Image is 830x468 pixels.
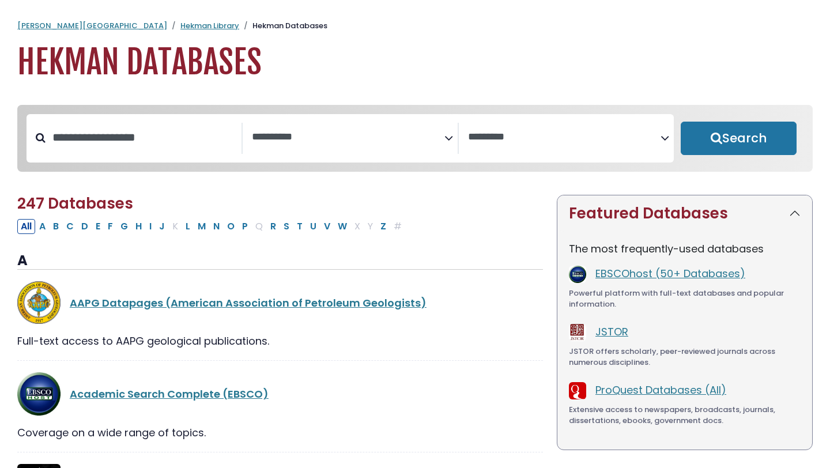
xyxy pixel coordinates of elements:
button: Filter Results R [267,219,280,234]
div: Coverage on a wide range of topics. [17,425,543,440]
a: EBSCOhost (50+ Databases) [595,266,745,281]
button: Filter Results B [50,219,62,234]
div: Full-text access to AAPG geological publications. [17,333,543,349]
h1: Hekman Databases [17,43,813,82]
a: JSTOR [595,324,628,339]
button: Filter Results M [194,219,209,234]
button: Filter Results L [182,219,194,234]
button: Featured Databases [557,195,812,232]
textarea: Search [468,131,661,144]
div: JSTOR offers scholarly, peer-reviewed journals across numerous disciplines. [569,346,801,368]
button: Filter Results H [132,219,145,234]
button: Filter Results T [293,219,306,234]
textarea: Search [252,131,444,144]
button: Filter Results D [78,219,92,234]
button: Filter Results Z [377,219,390,234]
button: Filter Results N [210,219,223,234]
a: AAPG Datapages (American Association of Petroleum Geologists) [70,296,427,310]
button: Filter Results W [334,219,350,234]
a: Hekman Library [180,20,239,31]
button: Filter Results C [63,219,77,234]
button: All [17,219,35,234]
a: [PERSON_NAME][GEOGRAPHIC_DATA] [17,20,167,31]
div: Powerful platform with full-text databases and popular information. [569,288,801,310]
li: Hekman Databases [239,20,327,32]
button: Filter Results O [224,219,238,234]
nav: breadcrumb [17,20,813,32]
button: Filter Results I [146,219,155,234]
div: Extensive access to newspapers, broadcasts, journals, dissertations, ebooks, government docs. [569,404,801,427]
h3: A [17,252,543,270]
input: Search database by title or keyword [46,128,242,147]
button: Filter Results P [239,219,251,234]
p: The most frequently-used databases [569,241,801,256]
button: Filter Results F [104,219,116,234]
button: Filter Results S [280,219,293,234]
span: 247 Databases [17,193,133,214]
button: Filter Results G [117,219,131,234]
a: Academic Search Complete (EBSCO) [70,387,269,401]
nav: Search filters [17,105,813,172]
button: Filter Results U [307,219,320,234]
button: Filter Results E [92,219,104,234]
button: Filter Results A [36,219,49,234]
a: ProQuest Databases (All) [595,383,726,397]
button: Filter Results J [156,219,168,234]
button: Filter Results V [320,219,334,234]
div: Alpha-list to filter by first letter of database name [17,218,406,233]
button: Submit for Search Results [681,122,797,155]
